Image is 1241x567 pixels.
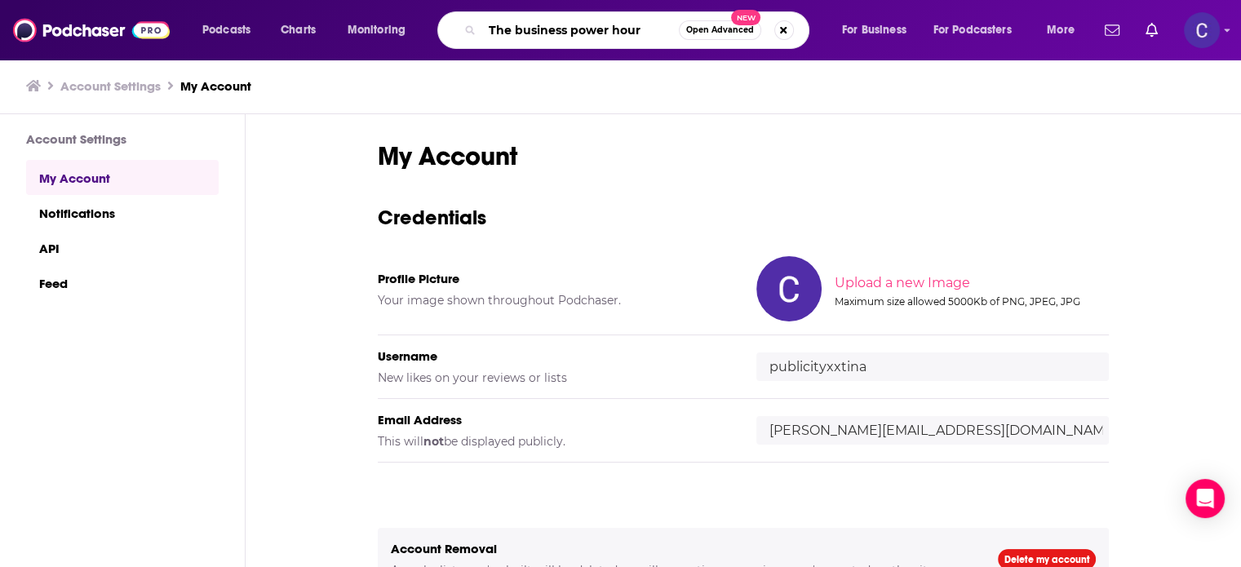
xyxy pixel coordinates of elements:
[1184,12,1220,48] button: Show profile menu
[391,541,972,556] h5: Account Removal
[26,195,219,230] a: Notifications
[378,140,1109,172] h1: My Account
[378,434,730,449] h5: This will be displayed publicly.
[378,271,730,286] h5: Profile Picture
[180,78,251,94] a: My Account
[26,265,219,300] a: Feed
[1139,16,1164,44] a: Show notifications dropdown
[348,19,406,42] span: Monitoring
[26,160,219,195] a: My Account
[1186,479,1225,518] div: Open Intercom Messenger
[482,17,679,43] input: Search podcasts, credits, & more...
[686,26,754,34] span: Open Advanced
[60,78,161,94] a: Account Settings
[1184,12,1220,48] img: User Profile
[1035,17,1095,43] button: open menu
[679,20,761,40] button: Open AdvancedNew
[423,434,444,449] b: not
[835,295,1106,308] div: Maximum size allowed 5000Kb of PNG, JPEG, JPG
[378,348,730,364] h5: Username
[933,19,1012,42] span: For Podcasters
[202,19,250,42] span: Podcasts
[378,293,730,308] h5: Your image shown throughout Podchaser.
[13,15,170,46] img: Podchaser - Follow, Share and Rate Podcasts
[1098,16,1126,44] a: Show notifications dropdown
[270,17,326,43] a: Charts
[756,416,1109,445] input: email
[842,19,906,42] span: For Business
[756,256,822,321] img: Your profile image
[281,19,316,42] span: Charts
[731,10,760,25] span: New
[453,11,825,49] div: Search podcasts, credits, & more...
[378,370,730,385] h5: New likes on your reviews or lists
[378,412,730,427] h5: Email Address
[26,230,219,265] a: API
[923,17,1035,43] button: open menu
[756,352,1109,381] input: username
[831,17,927,43] button: open menu
[1047,19,1075,42] span: More
[1184,12,1220,48] span: Logged in as publicityxxtina
[26,131,219,147] h3: Account Settings
[191,17,272,43] button: open menu
[378,205,1109,230] h3: Credentials
[336,17,427,43] button: open menu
